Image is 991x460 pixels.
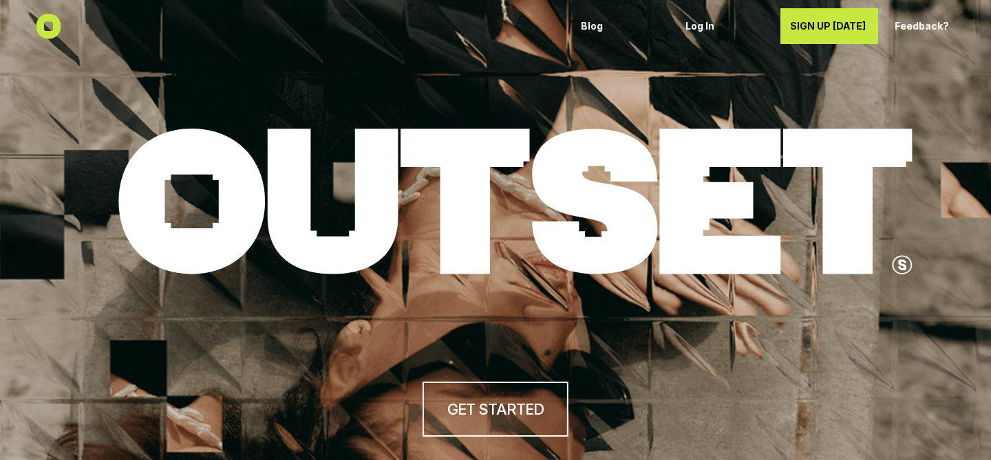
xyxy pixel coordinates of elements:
p: Feedback? [895,21,973,32]
a: Feedback? [885,8,983,44]
a: Log In [676,8,774,44]
a: GET STARTED [423,382,568,437]
p: Blog [581,21,659,32]
p: Log In [685,21,764,32]
p: SIGN UP [DATE] [790,21,869,32]
h4: GET STARTED [447,399,544,420]
a: Blog [571,8,669,44]
a: SIGN UP [DATE] [780,8,878,44]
